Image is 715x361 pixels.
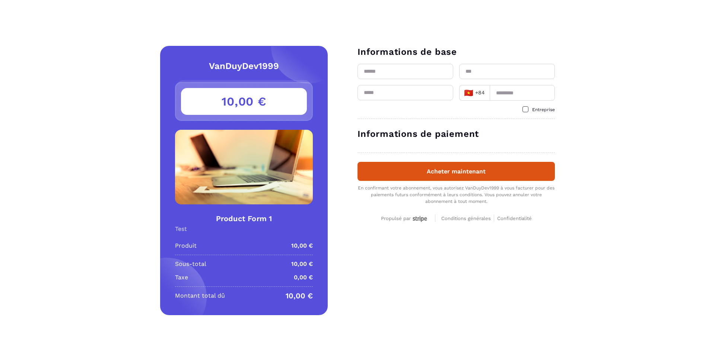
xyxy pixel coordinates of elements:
p: Test [175,225,313,232]
a: Conditions générales [441,214,494,222]
div: Propulsé par [381,216,429,222]
div: En confirmant votre abonnement, vous autorisez VanDuyDev1999 à vous facturer pour des paiements f... [357,185,555,205]
button: Acheter maintenant [357,162,555,181]
span: Entreprise [532,107,555,112]
h4: Product Form 1 [175,213,313,224]
span: Confidentialité [497,216,532,221]
p: 10,00 € [291,241,313,250]
p: 0,00 € [294,273,313,282]
h3: 10,00 € [181,88,307,115]
span: Conditions générales [441,216,491,221]
input: Search for option [487,87,487,98]
span: 🇻🇳 [464,88,473,98]
p: 10,00 € [291,260,313,269]
a: Propulsé par [381,214,429,222]
h3: Informations de base [357,46,555,58]
p: 10,00 € [286,291,313,300]
h2: VanDuyDev1999 [175,61,313,71]
img: Product Image [175,130,313,204]
p: Produit [175,241,197,250]
div: Search for option [459,85,490,101]
a: Confidentialité [497,214,532,222]
h3: Informations de paiement [357,128,555,140]
span: +84 [464,88,485,98]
